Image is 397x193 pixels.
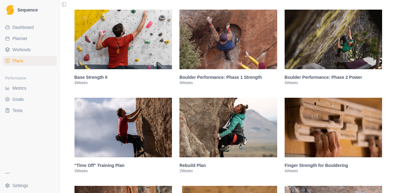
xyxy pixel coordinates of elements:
[179,74,277,80] h3: Boulder Performance: Phase 1 Strength
[2,45,57,55] a: Workouts
[12,85,26,91] span: Metrics
[2,181,57,191] button: Settings
[2,2,57,17] a: LogoSequence
[6,5,14,15] img: Logo
[2,83,57,93] a: Metrics
[74,10,172,69] img: Base Strength II
[179,10,277,69] img: Boulder Performance: Phase 1 Strength
[285,80,382,85] p: 4 Weeks
[179,98,277,157] img: Rebuild Plan
[17,8,38,12] span: Sequence
[74,74,172,80] h3: Base Strength II
[12,107,23,114] span: Tests
[179,168,277,173] p: 2 Weeks
[12,47,31,53] span: Workouts
[74,162,172,168] h3: "Time Off" Training Plan
[2,22,57,32] a: Dashboard
[285,162,382,168] h3: Finger Strength for Bouldering
[2,34,57,43] a: Planner
[285,98,382,157] img: Finger Strength for Bouldering
[179,162,277,168] h3: Rebuild Plan
[12,58,23,64] span: Plans
[74,80,172,85] p: 4 Weeks
[285,168,382,173] p: 4 Weeks
[74,168,172,173] p: 3 Weeks
[285,74,382,80] h3: Boulder Performance: Phase 2 Power
[12,96,24,102] span: Goals
[12,24,34,30] span: Dashboard
[285,10,382,69] img: Boulder Performance: Phase 2 Power
[2,105,57,115] a: Tests
[179,80,277,85] p: 4 Weeks
[2,56,57,66] a: Plans
[12,35,27,42] span: Planner
[2,94,57,104] a: Goals
[74,98,172,157] img: "Time Off" Training Plan
[2,73,57,83] div: Performance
